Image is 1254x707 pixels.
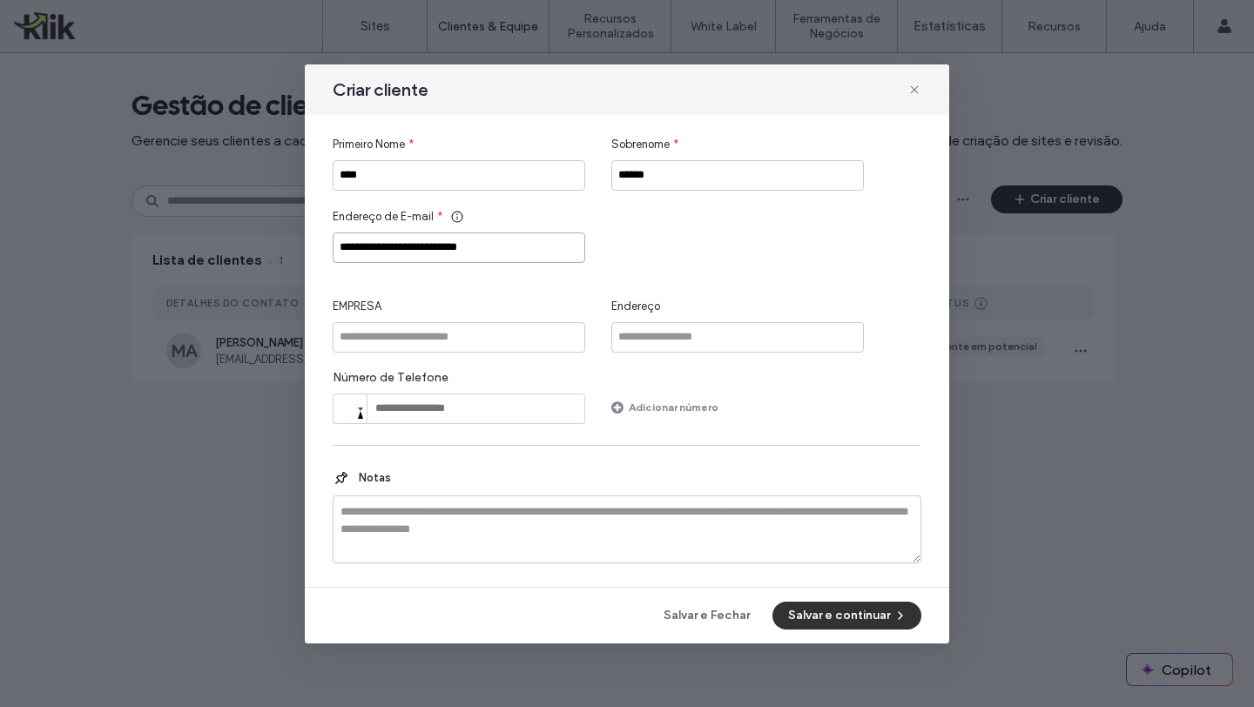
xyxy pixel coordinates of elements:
[333,208,434,226] span: Endereço de E-mail
[333,232,585,263] input: Endereço de E-mail
[611,298,660,315] span: Endereço
[333,136,405,153] span: Primeiro Nome
[629,392,718,422] label: Adicionar número
[648,602,765,630] button: Salvar e Fechar
[39,12,84,28] span: Ajuda
[333,160,585,191] input: Primeiro Nome
[611,322,864,353] input: Endereço
[333,322,585,353] input: EMPRESA
[611,136,670,153] span: Sobrenome
[350,469,391,487] span: Notas
[772,602,921,630] button: Salvar e continuar
[611,160,864,191] input: Sobrenome
[333,298,381,315] span: EMPRESA
[333,370,585,394] label: Número de Telefone
[333,78,428,101] span: Criar cliente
